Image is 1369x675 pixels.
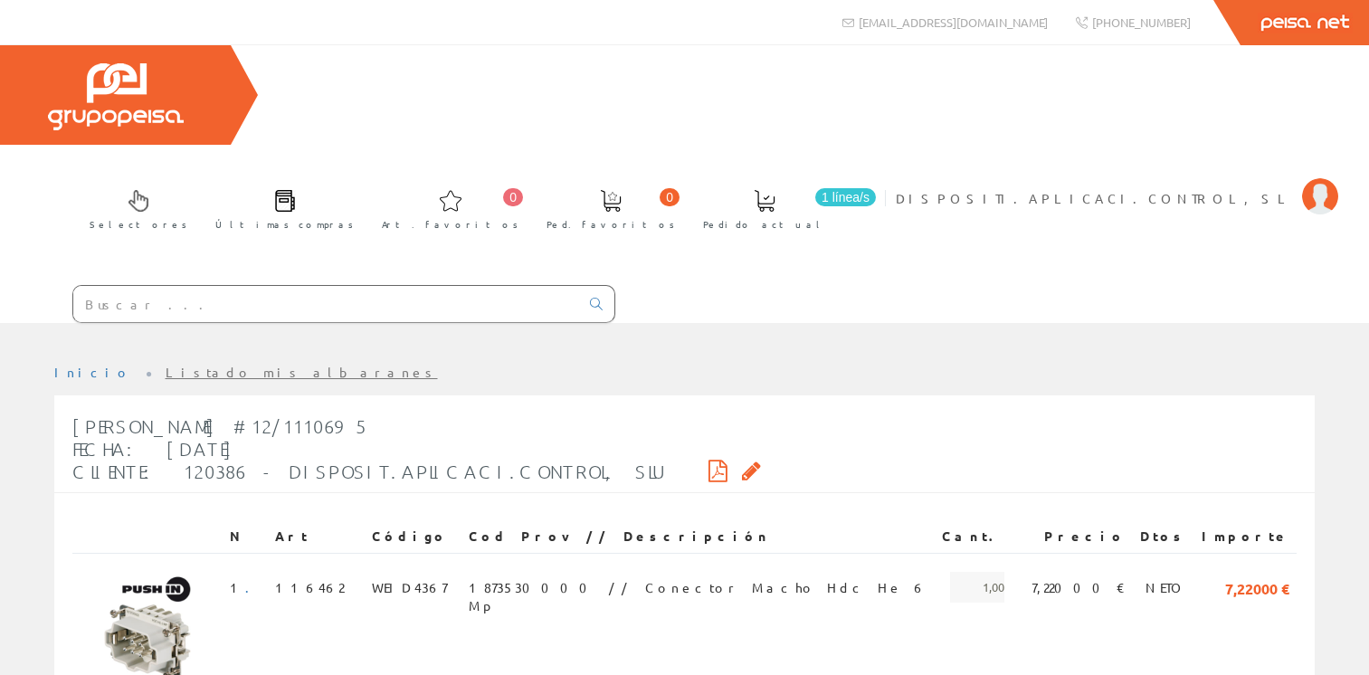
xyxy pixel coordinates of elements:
[230,572,261,603] span: 1
[935,520,1012,553] th: Cant.
[742,464,761,477] i: Solicitar por email copia firmada
[72,415,665,482] span: [PERSON_NAME] #12/1110695 Fecha: [DATE] Cliente: 120386 - DISPOSIT.APLICACI.CONTROL, SLU
[372,572,447,603] span: WEID4367
[859,14,1048,30] span: [EMAIL_ADDRESS][DOMAIN_NAME]
[382,215,518,233] span: Art. favoritos
[275,572,344,603] span: 116462
[896,189,1293,207] span: DISPOSITI.APLICACI.CONTROL, SL
[268,520,365,553] th: Art
[197,175,363,241] a: Últimas compras
[1012,520,1133,553] th: Precio
[503,188,523,206] span: 0
[245,579,261,595] a: .
[73,286,579,322] input: Buscar ...
[1092,14,1191,30] span: [PHONE_NUMBER]
[685,175,880,241] a: 1 línea/s Pedido actual
[223,520,268,553] th: N
[90,215,187,233] span: Selectores
[54,364,131,380] a: Inicio
[1194,520,1297,553] th: Importe
[708,464,727,477] i: Descargar PDF
[896,175,1338,192] a: DISPOSITI.APLICACI.CONTROL, SL
[1146,572,1187,603] span: NETO
[71,175,196,241] a: Selectores
[547,215,675,233] span: Ped. favoritos
[166,364,438,380] a: Listado mis albaranes
[660,188,680,206] span: 0
[1225,572,1289,603] span: 7,22000 €
[703,215,826,233] span: Pedido actual
[469,572,927,603] span: 1873530000 // Conector Macho Hdc He 6 Mp
[1032,572,1126,603] span: 7,22000 €
[815,188,876,206] span: 1 línea/s
[950,572,1004,603] span: 1,00
[461,520,935,553] th: Cod Prov // Descripción
[215,215,354,233] span: Últimas compras
[365,520,461,553] th: Código
[48,63,184,130] img: Grupo Peisa
[1133,520,1194,553] th: Dtos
